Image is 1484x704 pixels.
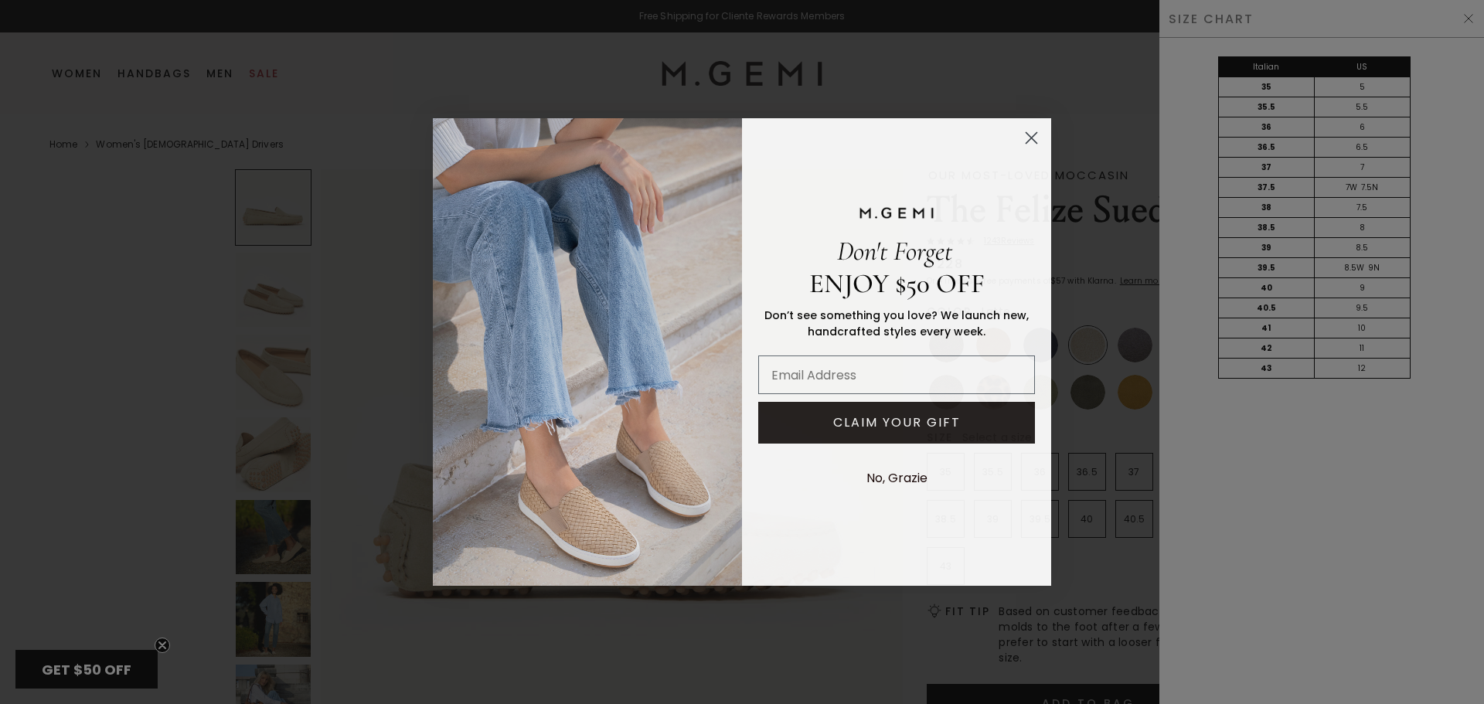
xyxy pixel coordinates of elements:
[858,206,935,220] img: M.GEMI
[764,308,1029,339] span: Don’t see something you love? We launch new, handcrafted styles every week.
[1018,124,1045,151] button: Close dialog
[859,459,935,498] button: No, Grazie
[758,355,1035,394] input: Email Address
[837,235,952,267] span: Don't Forget
[809,267,985,300] span: ENJOY $50 OFF
[758,402,1035,444] button: CLAIM YOUR GIFT
[433,118,742,585] img: M.Gemi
